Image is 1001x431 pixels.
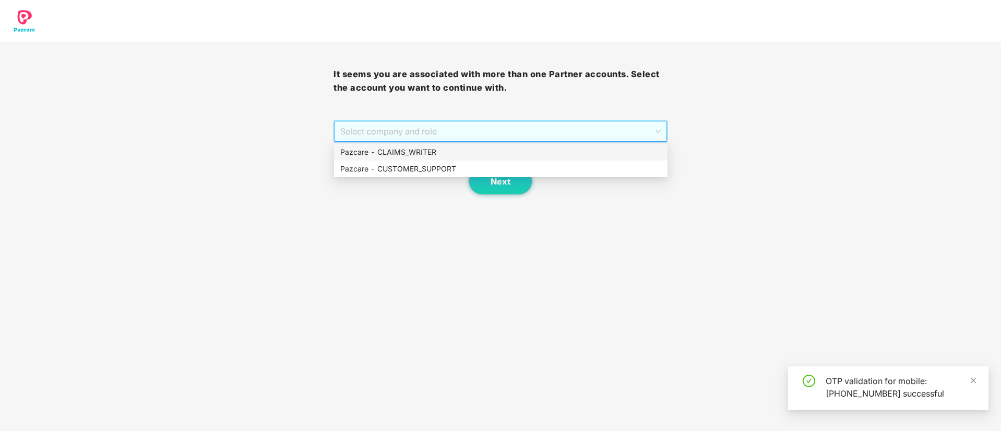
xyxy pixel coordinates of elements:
[334,161,668,177] div: Pazcare - CUSTOMER_SUPPORT
[970,377,977,384] span: close
[803,375,815,387] span: check-circle
[333,68,667,94] h3: It seems you are associated with more than one Partner accounts. Select the account you want to c...
[340,163,661,175] div: Pazcare - CUSTOMER_SUPPORT
[491,177,510,187] span: Next
[334,144,668,161] div: Pazcare - CLAIMS_WRITER
[826,375,976,400] div: OTP validation for mobile: [PHONE_NUMBER] successful
[469,168,532,194] button: Next
[340,121,660,141] span: Select company and role
[340,146,661,158] div: Pazcare - CLAIMS_WRITER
